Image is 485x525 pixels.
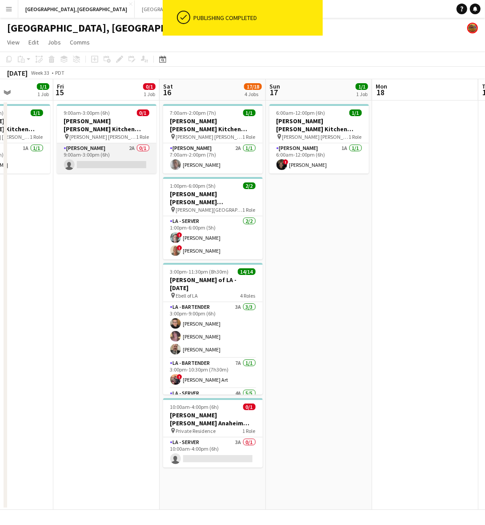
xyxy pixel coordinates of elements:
[18,0,135,18] button: [GEOGRAPHIC_DATA], [GEOGRAPHIC_DATA]
[48,38,61,46] span: Jobs
[467,23,478,33] app-user-avatar: Rollin Hero
[277,109,325,116] span: 6:00am-12:00pm (6h)
[28,38,39,46] span: Edit
[163,398,263,468] app-job-card: 10:00am-4:00pm (6h)0/1[PERSON_NAME] [PERSON_NAME] Anaheim [DATE] Private Residence1 RoleLA - Serv...
[282,133,349,140] span: [PERSON_NAME] [PERSON_NAME] Catering
[163,216,263,259] app-card-role: LA - Server2/21:00pm-6:00pm (5h)![PERSON_NAME]![PERSON_NAME]
[7,69,28,77] div: [DATE]
[31,109,43,116] span: 1/1
[163,411,263,427] h3: [PERSON_NAME] [PERSON_NAME] Anaheim [DATE]
[163,263,263,395] app-job-card: 3:00pm-11:30pm (8h30m)14/14[PERSON_NAME] of LA - [DATE] Ebell of LA4 RolesLA - Bartender3A3/33:00...
[269,117,369,133] h3: [PERSON_NAME] [PERSON_NAME] Kitchen [DATE]
[356,83,368,90] span: 1/1
[57,104,156,174] app-job-card: 9:00am-3:00pm (6h)0/1[PERSON_NAME] [PERSON_NAME] Kitchen [DATE] [PERSON_NAME] [PERSON_NAME] Cater...
[66,36,93,48] a: Comms
[243,109,256,116] span: 1/1
[176,206,243,213] span: [PERSON_NAME][GEOGRAPHIC_DATA][DEMOGRAPHIC_DATA]
[244,83,262,90] span: 17/18
[143,83,156,90] span: 0/1
[57,143,156,174] app-card-role: [PERSON_NAME]2A0/19:00am-3:00pm (6h)
[283,159,289,165] span: !
[25,36,42,48] a: Edit
[177,245,182,250] span: !
[243,182,256,189] span: 2/2
[29,69,52,76] span: Week 33
[163,143,263,174] app-card-role: [PERSON_NAME]2A1/17:00am-2:00pm (7h)[PERSON_NAME]
[57,117,156,133] h3: [PERSON_NAME] [PERSON_NAME] Kitchen [DATE]
[37,83,49,90] span: 1/1
[57,82,64,90] span: Fri
[170,109,216,116] span: 7:00am-2:00pm (7h)
[7,21,211,35] h1: [GEOGRAPHIC_DATA], [GEOGRAPHIC_DATA]
[194,14,319,22] div: Publishing completed
[176,292,198,299] span: Ebell of LA
[177,374,182,380] span: !
[170,268,229,275] span: 3:00pm-11:30pm (8h30m)
[163,437,263,468] app-card-role: LA - Server3A0/110:00am-4:00pm (6h)
[240,292,256,299] span: 4 Roles
[268,87,280,97] span: 17
[163,388,263,470] app-card-role: LA - Server4A5/5
[243,133,256,140] span: 1 Role
[170,182,216,189] span: 1:00pm-6:00pm (5h)
[269,143,369,174] app-card-role: [PERSON_NAME]1A1/16:00am-12:00pm (6h)![PERSON_NAME]
[30,133,43,140] span: 1 Role
[177,232,182,238] span: !
[163,358,263,388] app-card-role: LA - Bartender7A1/13:00pm-10:30pm (7h30m)![PERSON_NAME] Art
[163,190,263,206] h3: [PERSON_NAME] [PERSON_NAME] [PERSON_NAME] [DATE]
[243,428,256,434] span: 1 Role
[144,91,155,97] div: 1 Job
[7,38,20,46] span: View
[163,104,263,174] app-job-card: 7:00am-2:00pm (7h)1/1[PERSON_NAME] [PERSON_NAME] Kitchen [DATE] [PERSON_NAME] [PERSON_NAME] Cater...
[70,38,90,46] span: Comms
[163,276,263,292] h3: [PERSON_NAME] of LA - [DATE]
[245,91,261,97] div: 4 Jobs
[376,82,387,90] span: Mon
[349,109,362,116] span: 1/1
[176,428,216,434] span: Private Residence
[136,133,149,140] span: 1 Role
[137,109,149,116] span: 0/1
[176,133,243,140] span: [PERSON_NAME] [PERSON_NAME] Catering
[163,177,263,259] app-job-card: 1:00pm-6:00pm (5h)2/2[PERSON_NAME] [PERSON_NAME] [PERSON_NAME] [DATE] [PERSON_NAME][GEOGRAPHIC_DA...
[4,36,23,48] a: View
[44,36,64,48] a: Jobs
[163,117,263,133] h3: [PERSON_NAME] [PERSON_NAME] Kitchen [DATE]
[269,82,280,90] span: Sun
[55,69,64,76] div: PDT
[238,268,256,275] span: 14/14
[170,404,219,410] span: 10:00am-4:00pm (6h)
[64,109,110,116] span: 9:00am-3:00pm (6h)
[269,104,369,174] app-job-card: 6:00am-12:00pm (6h)1/1[PERSON_NAME] [PERSON_NAME] Kitchen [DATE] [PERSON_NAME] [PERSON_NAME] Cate...
[243,206,256,213] span: 1 Role
[135,0,227,18] button: [GEOGRAPHIC_DATA], [US_STATE]
[70,133,136,140] span: [PERSON_NAME] [PERSON_NAME] Catering
[163,302,263,358] app-card-role: LA - Bartender3A3/33:00pm-9:00pm (6h)[PERSON_NAME][PERSON_NAME][PERSON_NAME]
[163,82,173,90] span: Sat
[374,87,387,97] span: 18
[37,91,49,97] div: 1 Job
[162,87,173,97] span: 16
[56,87,64,97] span: 15
[243,404,256,410] span: 0/1
[356,91,368,97] div: 1 Job
[349,133,362,140] span: 1 Role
